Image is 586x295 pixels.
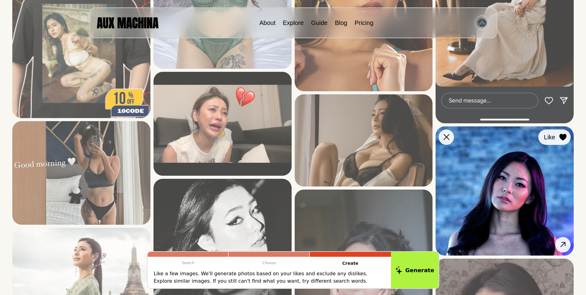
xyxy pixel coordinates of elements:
img: Search result [153,72,292,176]
a: Blog [335,19,347,26]
button: Generate [391,252,439,288]
img: Search result [12,121,150,225]
a: About [259,19,275,26]
p: Search [148,257,229,269]
a: Guide [311,19,327,26]
img: AUX MACHINA [97,17,158,28]
a: Explore [283,19,304,26]
img: Avatar [477,18,487,27]
span: Like [544,133,555,142]
a: Pricing [355,19,373,26]
p: Like a few images. We'll generate photos based on your likes and exclude any dislikes. Explore si... [154,270,385,285]
img: Search result [295,94,433,186]
img: Search result [436,126,574,256]
p: Create [310,257,391,270]
button: Like [538,129,571,145]
p: Choose [229,257,310,269]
